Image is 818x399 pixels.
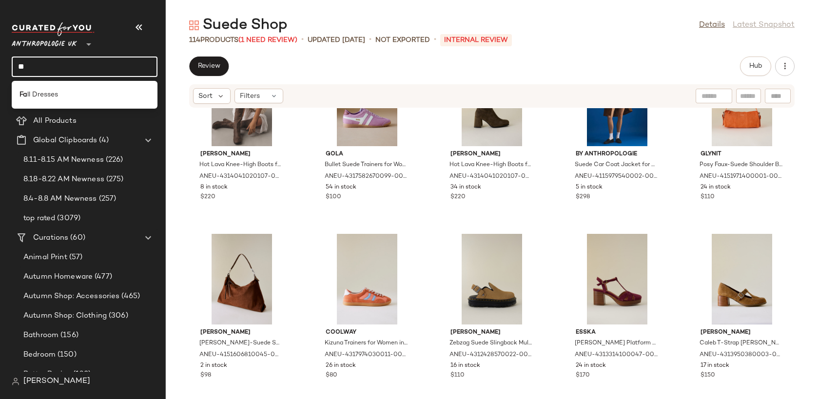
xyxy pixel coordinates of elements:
[450,193,466,202] span: $220
[200,371,211,380] span: $98
[576,328,659,337] span: Esska
[200,193,215,202] span: $220
[104,154,123,166] span: (226)
[700,339,782,348] span: Caleb T-Strap [PERSON_NAME] [PERSON_NAME] Heels for Women in Yellow, Rubber/Suede, Size 36 by [PE...
[97,193,117,205] span: (257)
[576,361,606,370] span: 24 in stock
[55,213,80,224] span: (3079)
[449,339,532,348] span: Zebzag Suede Slingback Mules for Women, Leather/EVA/Suede, Size UK 3 by [PERSON_NAME] at Anthropo...
[189,16,288,35] div: Suede Shop
[450,328,533,337] span: [PERSON_NAME]
[576,150,659,159] span: By Anthropologie
[56,349,77,361] span: (150)
[93,271,112,283] span: (477)
[23,376,90,387] span: [PERSON_NAME]
[68,232,85,244] span: (60)
[434,34,436,46] span: •
[301,34,304,46] span: •
[701,361,729,370] span: 17 in stock
[443,234,541,324] img: 4312428570022_224_e
[749,62,762,70] span: Hub
[19,90,27,100] b: Fa
[23,310,107,322] span: Autumn Shop: Clothing
[325,339,408,348] span: Kizuna Trainers for Women in [GEOGRAPHIC_DATA], Nylon/Mesh/Rubber, Size 39 by COOLWAY at Anthropo...
[576,193,590,202] span: $298
[238,37,297,44] span: (1 Need Review)
[198,91,213,101] span: Sort
[23,369,71,380] span: Better Basics
[575,161,658,170] span: Suede Car Coat Jacket for Women, Leather, Size Uk 12 by Anthropologie
[449,351,532,360] span: ANEU-4312428570022-000-224
[23,193,97,205] span: 8.4-8.8 AM Newness
[449,172,532,181] span: ANEU-4314041020107-000-230
[23,174,104,185] span: 8.18-8.22 AM Newness
[575,351,658,360] span: ANEU-4313314100047-000-061
[450,150,533,159] span: [PERSON_NAME]
[58,330,78,341] span: (156)
[700,172,782,181] span: ANEU-4151971400001-000-080
[12,378,19,385] img: svg%3e
[23,154,104,166] span: 8.11-8.15 AM Newness
[575,172,658,181] span: ANEU-4115979540002-000-224
[699,19,725,31] a: Details
[701,193,715,202] span: $110
[200,361,227,370] span: 2 in stock
[326,193,341,202] span: $100
[193,234,291,324] img: 4151606810045_021_e
[12,22,95,36] img: cfy_white_logo.C9jOOHJF.svg
[200,150,283,159] span: [PERSON_NAME]
[700,351,782,360] span: ANEU-4313950380003-000-025
[200,183,228,192] span: 8 in stock
[71,369,91,380] span: (138)
[199,172,282,181] span: ANEU-4314041020107-000-023
[197,62,220,70] span: Review
[23,252,67,263] span: Animal Print
[318,234,416,324] img: 4317974030011_080_e
[23,349,56,361] span: Bedroom
[450,361,480,370] span: 16 in stock
[701,328,783,337] span: [PERSON_NAME]
[23,271,93,283] span: Autumn Homeware
[700,161,782,170] span: Posy Faux-Suede Shoulder Bag for Women in [GEOGRAPHIC_DATA], Polyurethane by GLYNIT at Anthropologie
[575,339,658,348] span: [PERSON_NAME] Platform Heels for Women in Purple, Leather/Rubber/Suede, Size 36 by Esska at Anthr...
[325,351,408,360] span: ANEU-4317974030011-000-080
[12,33,77,51] span: Anthropologie UK
[701,150,783,159] span: GLYNIT
[189,57,229,76] button: Review
[326,150,409,159] span: Gola
[189,35,297,45] div: Products
[189,37,200,44] span: 114
[325,161,408,170] span: Bullet Suede Trainers for Women in Pink, Rubber/Suede, Size 36 by Gola at Anthropologie
[200,328,283,337] span: [PERSON_NAME]
[67,252,83,263] span: (57)
[440,34,512,46] p: INTERNAL REVIEW
[326,328,409,337] span: COOLWAY
[369,34,371,46] span: •
[23,330,58,341] span: Bathroom
[308,35,365,45] p: updated [DATE]
[23,291,119,302] span: Autumn Shop: Accessories
[199,351,282,360] span: ANEU-4151606810045-000-021
[449,161,532,170] span: Hot Lava Knee-High Boots for Women in Green, Leather/Rubber/Suede, Size 36 by [PERSON_NAME] at An...
[740,57,771,76] button: Hub
[326,371,337,380] span: $80
[27,90,58,100] span: ll Dresses
[701,371,715,380] span: $150
[104,174,124,185] span: (275)
[375,35,430,45] p: Not Exported
[33,232,68,244] span: Curations
[576,183,603,192] span: 5 in stock
[325,172,408,181] span: ANEU-4317582670099-000-066
[693,234,791,324] img: 4313950380003_025_e
[450,183,481,192] span: 34 in stock
[33,115,77,127] span: All Products
[97,135,108,146] span: (4)
[189,20,199,30] img: svg%3e
[33,135,97,146] span: Global Clipboards
[199,339,282,348] span: [PERSON_NAME]-Suede Shoulder Bag for Women in Brown, Polyurethane by [PERSON_NAME] at Anthropologie
[240,91,260,101] span: Filters
[107,310,128,322] span: (306)
[576,371,590,380] span: $170
[450,371,465,380] span: $110
[701,183,731,192] span: 24 in stock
